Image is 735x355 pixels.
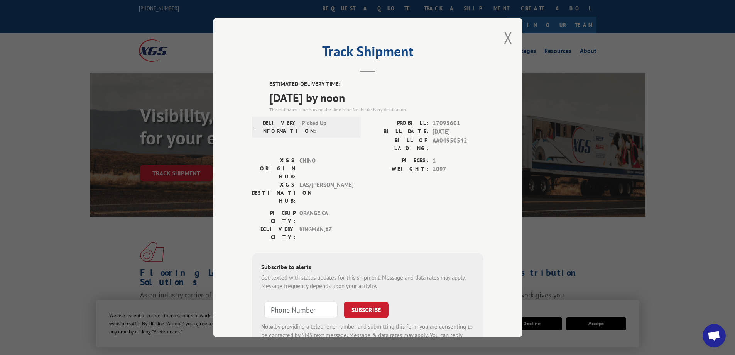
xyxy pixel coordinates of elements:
[252,156,296,181] label: XGS ORIGIN HUB:
[368,165,429,174] label: WEIGHT:
[299,209,351,225] span: ORANGE , CA
[344,302,389,318] button: SUBSCRIBE
[261,273,474,291] div: Get texted with status updates for this shipment. Message and data rates may apply. Message frequ...
[252,209,296,225] label: PICKUP CITY:
[252,181,296,205] label: XGS DESTINATION HUB:
[261,323,474,349] div: by providing a telephone number and submitting this form you are consenting to be contacted by SM...
[252,46,483,61] h2: Track Shipment
[433,136,483,153] span: AA04950542
[433,119,483,128] span: 17095601
[433,165,483,174] span: 1097
[368,156,429,165] label: PIECES:
[433,156,483,165] span: 1
[252,225,296,241] label: DELIVERY CITY:
[269,80,483,89] label: ESTIMATED DELIVERY TIME:
[269,106,483,113] div: The estimated time is using the time zone for the delivery destination.
[299,181,351,205] span: LAS/[PERSON_NAME]
[254,119,298,135] label: DELIVERY INFORMATION:
[264,302,338,318] input: Phone Number
[261,262,474,273] div: Subscribe to alerts
[368,136,429,153] label: BILL OF LADING:
[299,156,351,181] span: CHINO
[368,119,429,128] label: PROBILL:
[504,27,512,48] button: Close modal
[368,127,429,136] label: BILL DATE:
[269,89,483,106] span: [DATE] by noon
[261,323,275,330] strong: Note:
[299,225,351,241] span: KINGMAN , AZ
[302,119,354,135] span: Picked Up
[703,324,726,347] div: Open chat
[433,127,483,136] span: [DATE]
